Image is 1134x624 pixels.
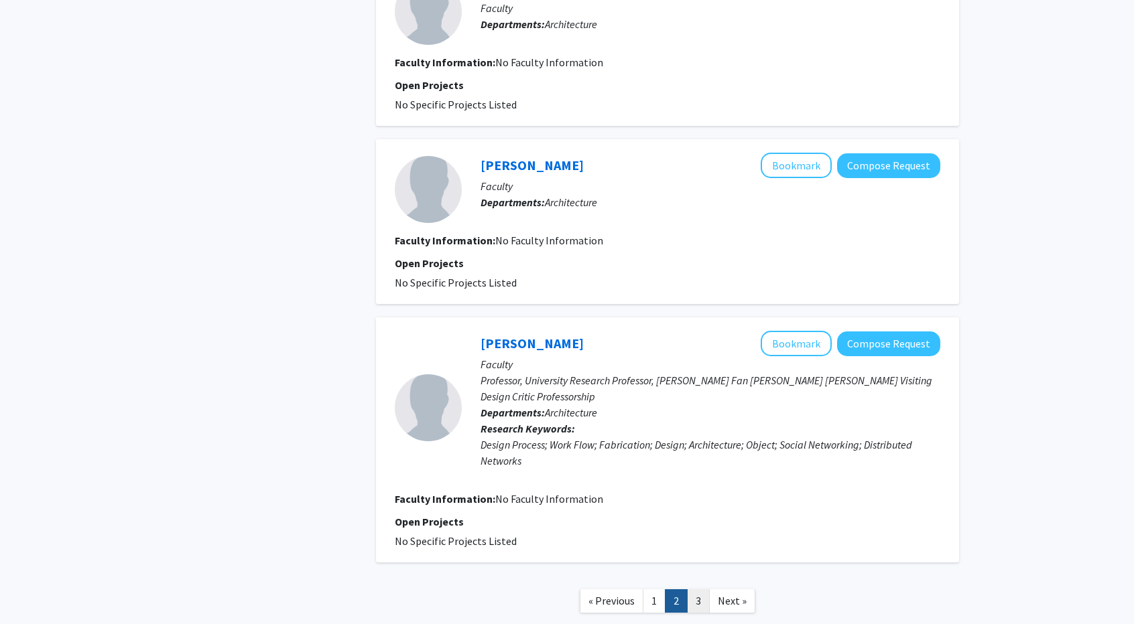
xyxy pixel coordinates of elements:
[481,335,584,352] a: [PERSON_NAME]
[481,178,940,194] p: Faculty
[495,234,603,247] span: No Faculty Information
[588,594,635,607] span: « Previous
[495,56,603,69] span: No Faculty Information
[10,564,57,614] iframe: Chat
[481,406,545,419] b: Departments:
[481,17,545,31] b: Departments:
[395,234,495,247] b: Faculty Information:
[837,153,940,178] button: Compose Request to Emilija Landsbergis
[545,196,597,209] span: Architecture
[395,255,940,271] p: Open Projects
[395,98,517,111] span: No Specific Projects Listed
[545,17,597,31] span: Architecture
[481,437,940,469] div: Design Process; Work Flow; Fabrication; Design; Architecture; Object; Social Networking; Distribu...
[395,534,517,548] span: No Specific Projects Listed
[761,153,832,178] button: Add Emilija Landsbergis to Bookmarks
[395,56,495,69] b: Faculty Information:
[481,372,940,404] p: Professor, University Research Professor, [PERSON_NAME] Fan [PERSON_NAME] [PERSON_NAME] Visiting ...
[395,77,940,93] p: Open Projects
[481,196,545,209] b: Departments:
[709,589,755,613] a: Next
[481,422,575,435] b: Research Keywords:
[687,589,710,613] a: 3
[718,594,747,607] span: Next »
[761,331,832,356] button: Add Anne Filson to Bookmarks
[495,492,603,505] span: No Faculty Information
[395,492,495,505] b: Faculty Information:
[545,406,597,419] span: Architecture
[395,514,940,530] p: Open Projects
[580,589,643,613] a: Previous
[395,276,517,289] span: No Specific Projects Listed
[665,589,688,613] a: 2
[481,157,584,173] a: [PERSON_NAME]
[481,356,940,372] p: Faculty
[643,589,666,613] a: 1
[837,331,940,356] button: Compose Request to Anne Filson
